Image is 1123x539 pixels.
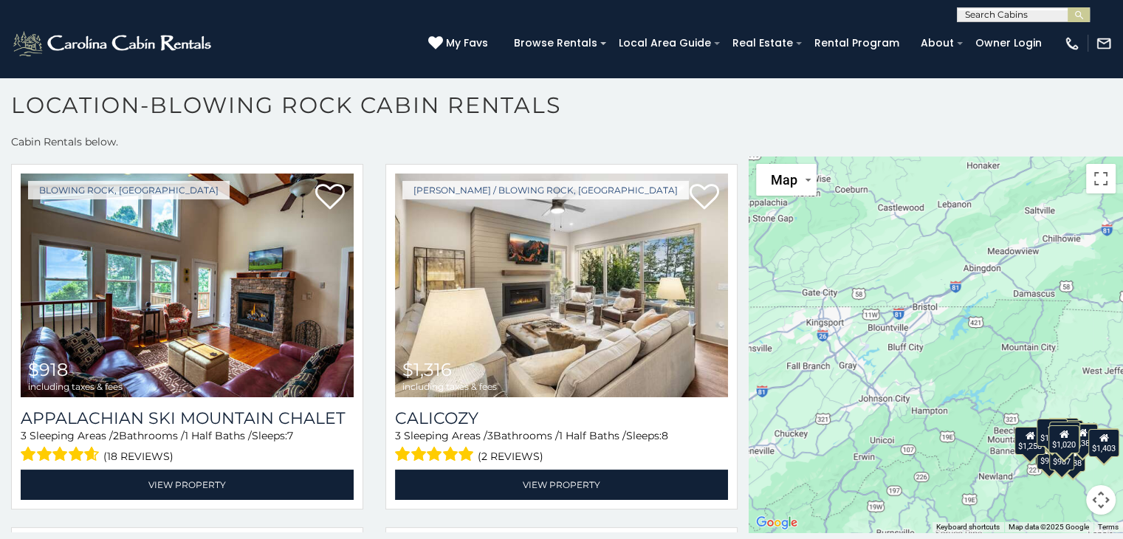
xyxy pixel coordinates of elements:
[28,359,68,380] span: $918
[395,428,728,466] div: Sleeping Areas / Bathrooms / Sleeps:
[28,181,230,199] a: Blowing Rock, [GEOGRAPHIC_DATA]
[395,408,728,428] a: Calicozy
[428,35,492,52] a: My Favs
[113,429,119,442] span: 2
[1086,164,1116,193] button: Toggle fullscreen view
[1088,428,1119,456] div: $1,403
[395,470,728,500] a: View Property
[506,32,605,55] a: Browse Rentals
[752,513,801,532] img: Google
[28,382,123,391] span: including taxes & fees
[1037,418,1068,446] div: $1,159
[21,428,354,466] div: Sleeping Areas / Bathrooms / Sleeps:
[21,174,354,396] a: Appalachian Ski Mountain Chalet $918 including taxes & fees
[395,429,401,442] span: 3
[11,29,216,58] img: White-1-2.png
[1064,35,1080,52] img: phone-regular-white.png
[662,429,668,442] span: 8
[1060,444,1085,472] div: $938
[913,32,961,55] a: About
[1086,485,1116,515] button: Map camera controls
[1036,442,1061,470] div: $978
[968,32,1049,55] a: Owner Login
[1048,418,1079,446] div: $1,123
[21,174,354,396] img: Appalachian Ski Mountain Chalet
[402,382,497,391] span: including taxes & fees
[936,522,1000,532] button: Keyboard shortcuts
[1066,423,1097,451] div: $1,388
[807,32,907,55] a: Rental Program
[446,35,488,51] span: My Favs
[1048,421,1079,449] div: $1,355
[611,32,718,55] a: Local Area Guide
[395,174,728,396] a: Calicozy $1,316 including taxes & fees
[402,359,452,380] span: $1,316
[21,429,27,442] span: 3
[771,172,797,188] span: Map
[287,429,293,442] span: 7
[185,429,252,442] span: 1 Half Baths /
[478,447,543,466] span: (2 reviews)
[752,513,801,532] a: Open this area in Google Maps (opens a new window)
[1014,426,1045,454] div: $1,258
[21,470,354,500] a: View Property
[1009,523,1089,531] span: Map data ©2025 Google
[395,174,728,396] img: Calicozy
[1048,425,1079,453] div: $1,020
[21,408,354,428] a: Appalachian Ski Mountain Chalet
[1098,523,1119,531] a: Terms (opens in new tab)
[1048,442,1074,470] div: $987
[559,429,626,442] span: 1 Half Baths /
[315,182,345,213] a: Add to favorites
[690,182,719,213] a: Add to favorites
[402,181,689,199] a: [PERSON_NAME] / Blowing Rock, [GEOGRAPHIC_DATA]
[1096,35,1112,52] img: mail-regular-white.png
[725,32,800,55] a: Real Estate
[756,164,817,196] button: Change map style
[487,429,493,442] span: 3
[1067,423,1098,451] div: $1,681
[103,447,174,466] span: (18 reviews)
